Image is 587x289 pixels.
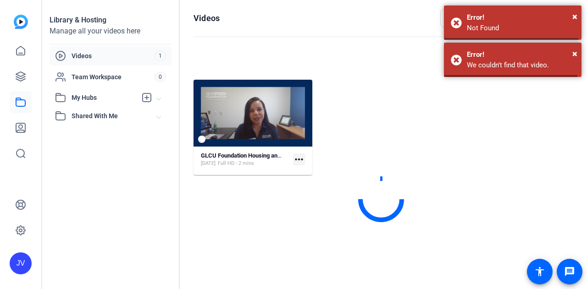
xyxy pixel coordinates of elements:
[72,111,157,121] span: Shared With Me
[201,152,402,159] strong: GLCU Foundation Housing and Financial Counselor Video – [PERSON_NAME]
[218,160,254,167] span: Full HD - 2 mins
[534,266,545,277] mat-icon: accessibility
[155,72,166,82] span: 0
[72,93,137,103] span: My Hubs
[50,107,172,125] mat-expansion-panel-header: Shared With Me
[194,13,220,24] h1: Videos
[72,72,155,82] span: Team Workspace
[467,12,575,23] div: Error!
[467,49,575,60] div: Error!
[155,51,166,61] span: 1
[293,153,305,165] mat-icon: more_horiz
[467,60,575,71] div: We couldn't find that video.
[564,266,575,277] mat-icon: message
[50,15,172,26] div: Library & Hosting
[201,152,289,167] a: GLCU Foundation Housing and Financial Counselor Video – [PERSON_NAME][DATE]Full HD - 2 mins
[72,51,155,60] span: Videos
[572,11,577,22] span: ×
[50,88,172,107] mat-expansion-panel-header: My Hubs
[10,252,32,274] div: JV
[201,160,216,167] span: [DATE]
[467,23,575,33] div: Not Found
[50,26,172,37] div: Manage all your videos here
[572,48,577,59] span: ×
[14,15,28,29] img: blue-gradient.svg
[572,47,577,60] button: Close
[572,10,577,23] button: Close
